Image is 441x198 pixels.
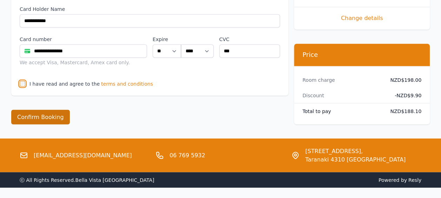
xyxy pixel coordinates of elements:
h3: Price [302,51,421,59]
div: We accept Visa, Mastercard, Amex card only. [20,59,147,66]
span: ⓒ All Rights Reserved. Bella Vista [GEOGRAPHIC_DATA] [20,177,154,183]
span: [STREET_ADDRESS], [305,147,406,155]
dd: - NZD$9.90 [386,92,421,99]
span: Powered by [223,176,422,183]
a: Resly [408,177,421,183]
label: Card number [20,36,147,43]
span: terms and conditions [101,80,153,87]
label: Expire [153,36,181,43]
span: Change details [302,14,421,22]
span: Taranaki 4310 [GEOGRAPHIC_DATA] [305,155,406,164]
button: Confirm Booking [11,110,70,124]
dt: Total to pay [302,107,380,114]
dt: Discount [302,92,380,99]
a: 06 769 5932 [169,151,205,159]
dt: Room charge [302,76,380,83]
dd: NZD$188.10 [386,107,421,114]
label: CVC [219,36,280,43]
dd: NZD$198.00 [386,76,421,83]
label: Card Holder Name [20,6,280,13]
label: I have read and agree to the [29,81,100,86]
a: [EMAIL_ADDRESS][DOMAIN_NAME] [34,151,132,159]
label: . [181,36,213,43]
